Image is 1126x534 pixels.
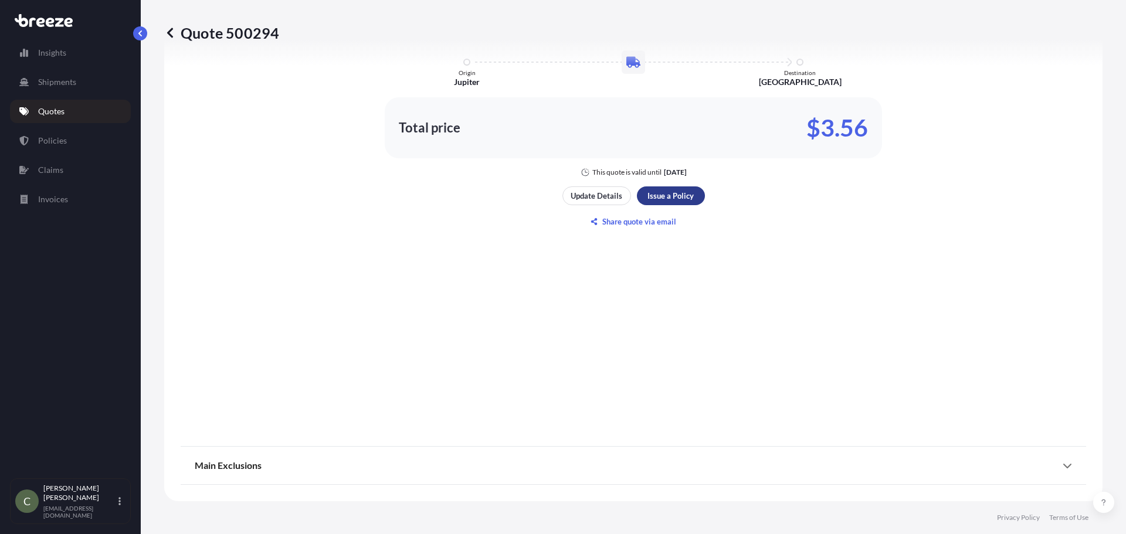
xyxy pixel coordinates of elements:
[647,190,694,202] p: Issue a Policy
[562,212,705,231] button: Share quote via email
[38,135,67,147] p: Policies
[38,106,65,117] p: Quotes
[784,69,816,76] p: Destination
[637,186,705,205] button: Issue a Policy
[38,47,66,59] p: Insights
[399,122,460,134] p: Total price
[806,118,868,137] p: $3.56
[571,190,622,202] p: Update Details
[459,69,476,76] p: Origin
[997,513,1040,522] a: Privacy Policy
[602,216,676,227] p: Share quote via email
[10,158,131,182] a: Claims
[759,76,842,88] p: [GEOGRAPHIC_DATA]
[10,41,131,64] a: Insights
[195,451,1072,479] div: Main Exclusions
[664,168,687,177] p: [DATE]
[38,76,76,88] p: Shipments
[43,484,116,502] p: [PERSON_NAME] [PERSON_NAME]
[10,129,131,152] a: Policies
[23,495,30,507] span: C
[592,168,662,177] p: This quote is valid until
[195,460,262,471] span: Main Exclusions
[43,505,116,519] p: [EMAIL_ADDRESS][DOMAIN_NAME]
[164,23,279,42] p: Quote 500294
[10,70,131,94] a: Shipments
[1049,513,1088,522] a: Terms of Use
[10,100,131,123] a: Quotes
[38,193,68,205] p: Invoices
[454,76,480,88] p: Jupiter
[562,186,631,205] button: Update Details
[10,188,131,211] a: Invoices
[38,164,63,176] p: Claims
